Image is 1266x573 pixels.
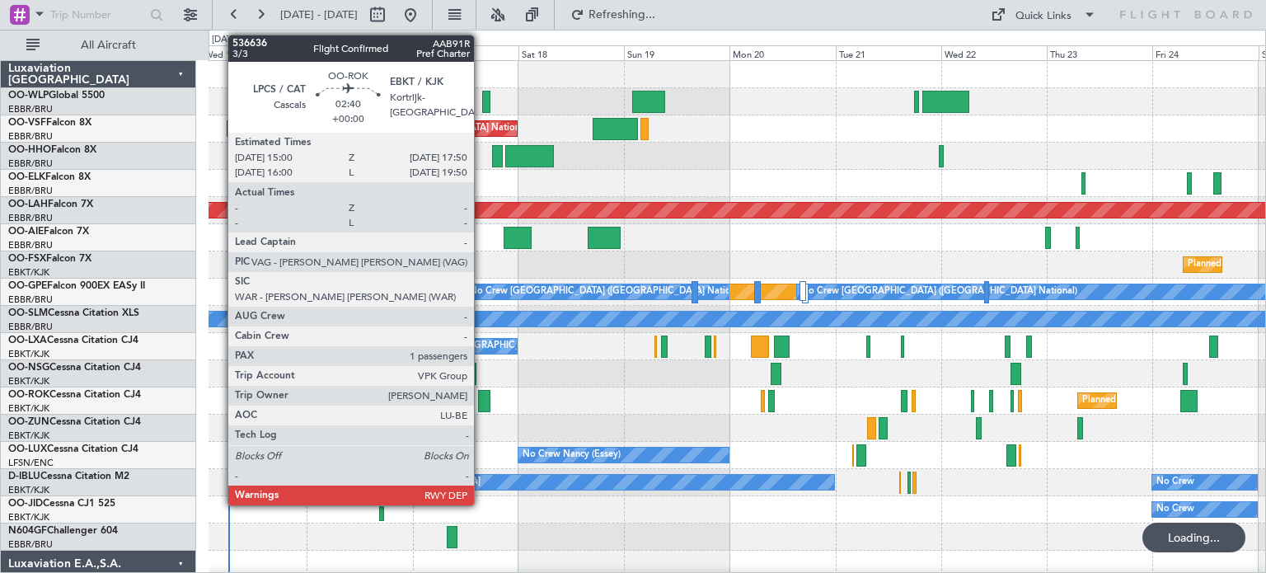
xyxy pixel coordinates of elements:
[8,308,139,318] a: OO-SLMCessna Citation XLS
[8,390,141,400] a: OO-ROKCessna Citation CJ4
[941,45,1047,60] div: Wed 22
[311,470,481,495] div: No Crew Kortrijk-[GEOGRAPHIC_DATA]
[836,45,941,60] div: Tue 21
[201,45,307,60] div: Wed 15
[1152,45,1258,60] div: Fri 24
[1015,8,1071,25] div: Quick Links
[8,227,89,237] a: OO-AIEFalcon 7X
[8,472,40,481] span: D-IBLU
[8,336,138,345] a: OO-LXACessna Citation CJ4
[8,239,53,251] a: EBBR/BRU
[8,444,47,454] span: OO-LUX
[518,45,624,60] div: Sat 18
[8,444,138,454] a: OO-LUXCessna Citation CJ4
[8,321,53,333] a: EBBR/BRU
[8,130,53,143] a: EBBR/BRU
[8,281,145,291] a: OO-GPEFalcon 900EX EASy II
[8,91,105,101] a: OO-WLPGlobal 5500
[8,254,91,264] a: OO-FSXFalcon 7X
[8,417,49,427] span: OO-ZUN
[8,294,53,306] a: EBBR/BRU
[8,390,49,400] span: OO-ROK
[982,2,1104,28] button: Quick Links
[8,402,49,415] a: EBKT/KJK
[8,185,53,197] a: EBBR/BRU
[523,443,621,467] div: No Crew Nancy (Essey)
[8,511,49,524] a: EBKT/KJK
[8,363,49,373] span: OO-NSG
[8,457,54,469] a: LFSN/ENC
[280,7,358,22] span: [DATE] - [DATE]
[729,45,835,60] div: Mon 20
[8,526,47,536] span: N604GF
[8,417,141,427] a: OO-ZUNCessna Citation CJ4
[311,334,587,359] div: No Crew [GEOGRAPHIC_DATA] ([GEOGRAPHIC_DATA] National)
[8,484,49,496] a: EBKT/KJK
[8,145,96,155] a: OO-HHOFalcon 8X
[212,33,240,47] div: [DATE]
[8,375,49,387] a: EBKT/KJK
[1142,523,1245,552] div: Loading...
[8,266,49,279] a: EBKT/KJK
[8,103,53,115] a: EBBR/BRU
[8,499,43,509] span: OO-JID
[8,118,46,128] span: OO-VSF
[801,279,1077,304] div: No Crew [GEOGRAPHIC_DATA] ([GEOGRAPHIC_DATA] National)
[8,499,115,509] a: OO-JIDCessna CJ1 525
[8,200,48,209] span: OO-LAH
[8,227,44,237] span: OO-AIE
[8,254,46,264] span: OO-FSX
[43,40,174,51] span: All Aircraft
[8,145,51,155] span: OO-HHO
[50,2,145,27] input: Trip Number
[470,279,746,304] div: No Crew [GEOGRAPHIC_DATA] ([GEOGRAPHIC_DATA] National)
[307,45,412,60] div: Thu 16
[8,281,47,291] span: OO-GPE
[8,308,48,318] span: OO-SLM
[232,116,530,141] div: Planned Maint [GEOGRAPHIC_DATA] ([GEOGRAPHIC_DATA] National)
[1156,470,1194,495] div: No Crew
[8,212,53,224] a: EBBR/BRU
[8,538,53,551] a: EBBR/BRU
[8,430,49,442] a: EBKT/KJK
[8,348,49,360] a: EBKT/KJK
[8,172,45,182] span: OO-ELK
[8,157,53,170] a: EBBR/BRU
[8,200,93,209] a: OO-LAHFalcon 7X
[588,9,657,21] span: Refreshing...
[1156,497,1194,522] div: No Crew
[624,45,729,60] div: Sun 19
[8,172,91,182] a: OO-ELKFalcon 8X
[8,363,141,373] a: OO-NSGCessna Citation CJ4
[563,2,662,28] button: Refreshing...
[8,472,129,481] a: D-IBLUCessna Citation M2
[8,526,118,536] a: N604GFChallenger 604
[1047,45,1152,60] div: Thu 23
[8,118,91,128] a: OO-VSFFalcon 8X
[413,45,518,60] div: Fri 17
[8,91,49,101] span: OO-WLP
[8,336,47,345] span: OO-LXA
[18,32,179,59] button: All Aircraft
